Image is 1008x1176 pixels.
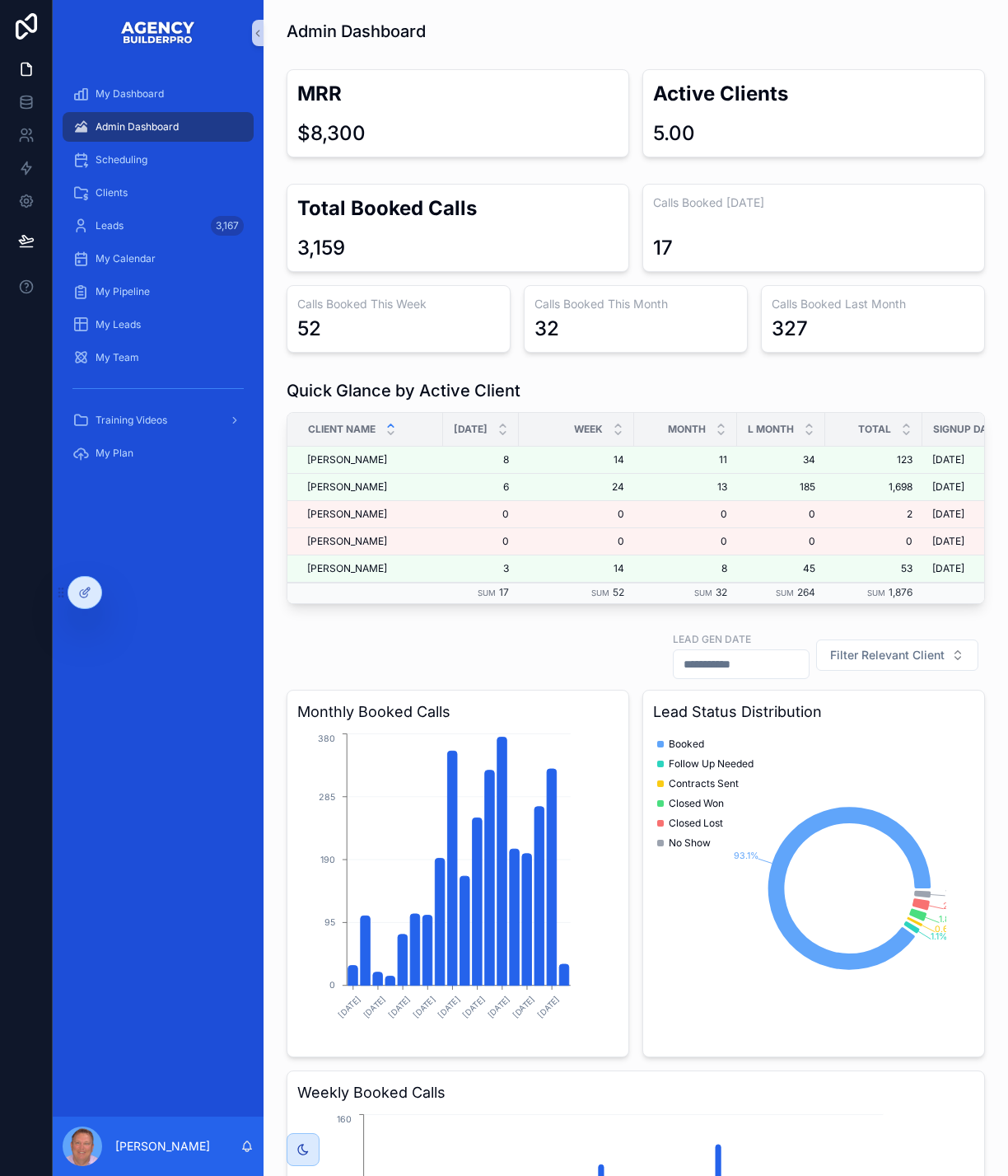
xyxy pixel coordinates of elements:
span: Filter Relevant Client [830,647,945,663]
h1: Quick Glance by Active Client [287,379,520,402]
span: Closed Lost [669,817,723,830]
tspan: 380 [318,733,335,744]
span: 0 [835,535,912,548]
a: 6 [453,480,509,494]
span: [PERSON_NAME] [307,535,387,548]
a: 14 [529,453,624,466]
h2: Total Booked Calls [297,194,618,222]
text: [DATE] [436,995,462,1020]
a: 0 [747,508,815,521]
a: 24 [529,480,624,494]
span: No Show [669,836,711,850]
div: 5.00 [653,120,695,147]
span: 14 [529,562,624,575]
span: Contracts Sent [669,777,739,790]
span: [PERSON_NAME] [307,453,387,466]
a: 34 [747,453,815,466]
a: 0 [529,508,624,521]
tspan: 93.1% [734,850,758,861]
a: 11 [644,453,727,466]
a: 45 [747,562,815,575]
text: [DATE] [511,995,536,1020]
tspan: 1.8% [939,914,959,925]
a: 185 [747,480,815,494]
span: My Leads [96,318,141,331]
span: 53 [835,562,912,575]
div: 3,159 [297,235,345,261]
text: [DATE] [536,995,562,1020]
a: [PERSON_NAME] [307,453,433,466]
tspan: 0 [329,980,335,991]
span: 1,698 [835,480,912,494]
a: My Team [63,343,254,372]
span: L Month [748,423,794,436]
text: [DATE] [386,995,412,1020]
a: 0 [529,535,624,548]
span: Scheduling [96,153,147,166]
span: 123 [835,453,912,466]
a: 8 [644,562,727,575]
span: [DATE] [932,453,964,466]
text: [DATE] [337,995,362,1020]
a: My Pipeline [63,277,254,307]
div: 327 [772,316,808,342]
span: [DATE] [932,535,964,548]
a: 0 [453,535,509,548]
a: [PERSON_NAME] [307,562,433,575]
text: [DATE] [461,995,487,1020]
span: [PERSON_NAME] [307,562,387,575]
small: Sum [694,588,712,597]
small: Sum [776,588,794,597]
span: Booked [669,738,704,751]
span: [PERSON_NAME] [307,508,387,521]
tspan: 1.4% [945,888,965,898]
tspan: 1.1% [931,931,947,942]
a: [PERSON_NAME] [307,480,433,494]
span: 0 [453,508,509,521]
small: Sum [867,588,885,597]
label: Lead Gen Date [673,631,751,646]
tspan: 160 [337,1114,352,1125]
h2: Active Clients [653,80,974,107]
span: Clients [96,186,128,199]
span: [DATE] [454,423,488,436]
button: Select Button [816,640,978,671]
span: 17 [499,586,509,598]
a: [PERSON_NAME] [307,508,433,521]
span: 2 [835,508,912,521]
small: Sum [478,588,496,597]
span: Client Name [308,423,376,436]
img: App logo [120,20,196,46]
a: 3 [453,562,509,575]
span: 8 [453,453,509,466]
div: 3,167 [211,216,244,236]
tspan: 2% [943,901,957,911]
span: My Dashboard [96,87,164,101]
div: chart [297,730,618,1047]
div: 32 [534,316,559,342]
a: Clients [63,178,254,208]
span: [DATE] [932,508,964,521]
h3: Calls Booked [DATE] [653,194,974,211]
span: Total [858,423,891,436]
div: 52 [297,316,321,342]
h2: MRR [297,80,618,107]
tspan: 0.6% [935,924,957,935]
span: [DATE] [932,562,964,575]
a: My Leads [63,310,254,340]
div: chart [653,730,974,1047]
a: 0 [644,508,727,521]
span: 1,876 [889,586,912,598]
